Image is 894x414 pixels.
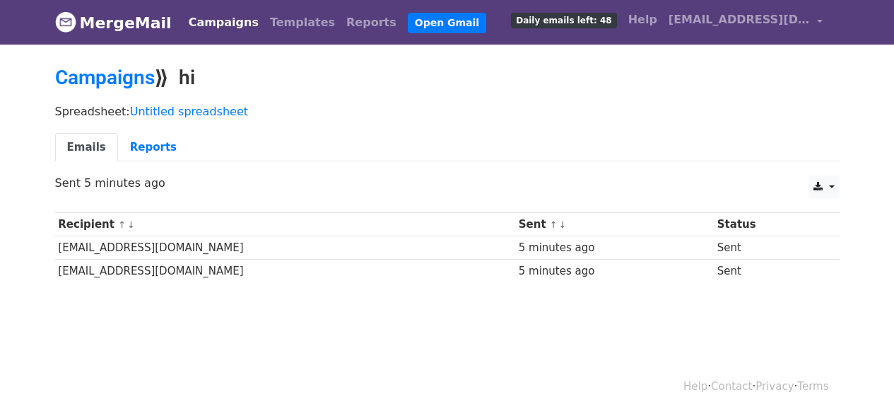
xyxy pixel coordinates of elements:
[683,380,707,393] a: Help
[519,240,710,256] div: 5 minutes ago
[505,6,622,34] a: Daily emails left: 48
[118,133,189,162] a: Reports
[130,105,248,118] a: Untitled spreadsheet
[55,8,172,38] a: MergeMail
[797,380,828,393] a: Terms
[663,6,828,39] a: [EMAIL_ADDRESS][DOMAIN_NAME]
[55,260,515,283] td: [EMAIL_ADDRESS][DOMAIN_NAME]
[714,260,823,283] td: Sent
[408,13,486,33] a: Open Gmail
[511,13,616,28] span: Daily emails left: 48
[559,219,567,230] a: ↓
[55,133,118,162] a: Emails
[264,8,341,37] a: Templates
[550,219,558,230] a: ↑
[55,66,840,90] h2: ⟫ hi
[515,213,714,236] th: Sent
[669,11,810,28] span: [EMAIL_ADDRESS][DOMAIN_NAME]
[55,104,840,119] p: Spreadsheet:
[55,236,515,260] td: [EMAIL_ADDRESS][DOMAIN_NAME]
[755,380,794,393] a: Privacy
[55,11,76,33] img: MergeMail logo
[55,66,155,89] a: Campaigns
[714,213,823,236] th: Status
[519,263,710,280] div: 5 minutes ago
[711,380,752,393] a: Contact
[623,6,663,34] a: Help
[127,219,135,230] a: ↓
[714,236,823,260] td: Sent
[341,8,402,37] a: Reports
[183,8,264,37] a: Campaigns
[55,176,840,190] p: Sent 5 minutes ago
[118,219,126,230] a: ↑
[55,213,515,236] th: Recipient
